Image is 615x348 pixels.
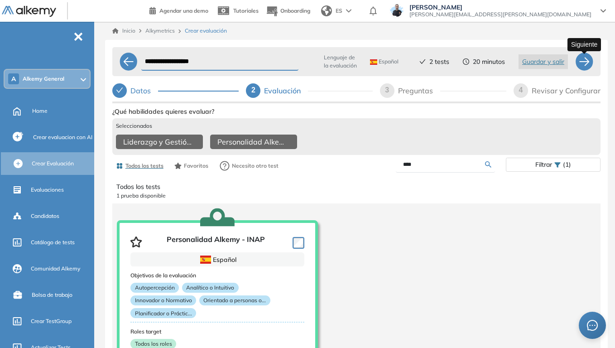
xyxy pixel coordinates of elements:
[370,59,377,65] img: ESP
[125,162,163,170] span: Todos los tests
[130,308,196,318] p: Planificador o Práctic...
[563,158,571,171] span: (1)
[264,83,308,98] div: Evaluación
[246,83,372,98] div: 2Evaluación
[130,283,179,293] p: Autopercepción
[112,107,214,116] span: ¿Qué habilidades quieres evaluar?
[429,57,449,67] span: 2 tests
[336,7,342,15] span: ES
[162,255,273,265] div: Español
[232,162,279,170] span: Necesito otro test
[149,5,208,15] a: Agendar una demo
[473,57,505,67] span: 20 minutos
[123,136,192,147] span: Liderazgo y Gestión de Equipos
[324,53,357,70] span: Lenguaje de la evaluación
[31,186,64,194] span: Evaluaciones
[23,75,64,82] span: Alkemy General
[112,83,239,98] div: Datos
[385,86,389,94] span: 3
[31,238,75,246] span: Catálogo de tests
[522,57,564,67] span: Guardar y salir
[116,87,123,94] span: check
[32,107,48,115] span: Home
[145,27,175,34] span: Alkymetrics
[571,40,597,49] p: Siguiente
[112,158,167,174] button: Todos los tests
[398,83,440,98] div: Preguntas
[321,5,332,16] img: world
[514,83,601,98] div: 4Revisar y Configurar
[31,317,72,325] span: Crear TestGroup
[130,83,158,98] div: Datos
[519,86,523,94] span: 4
[217,136,286,147] span: Personalidad Alkemy - INAP
[31,212,59,220] span: Candidatos
[116,182,596,192] p: Todos los tests
[280,7,310,14] span: Onboarding
[346,9,351,13] img: arrow
[2,6,56,17] img: Logo
[233,7,259,14] span: Tutoriales
[200,256,211,264] img: ESP
[11,75,16,82] span: A
[33,133,92,141] span: Crear evaluacion con AI
[185,27,227,35] span: Crear evaluación
[370,58,399,65] span: Español
[184,162,208,170] span: Favoritos
[419,58,426,65] span: check
[116,122,152,130] span: Seleccionados
[32,291,72,299] span: Bolsa de trabajo
[380,83,506,98] div: 3Preguntas
[116,192,596,200] p: 1 prueba disponible
[130,295,196,305] p: Innovador o Normativo
[130,329,304,335] h3: Roles target
[409,11,591,18] span: [PERSON_NAME][EMAIL_ADDRESS][PERSON_NAME][DOMAIN_NAME]
[519,54,568,69] button: Guardar y salir
[130,272,304,279] h3: Objetivos de la evaluación
[532,83,601,98] div: Revisar y Configurar
[159,7,208,14] span: Agendar una demo
[586,319,598,331] span: message
[535,158,552,171] span: Filtrar
[409,4,591,11] span: [PERSON_NAME]
[216,157,283,175] button: Necesito otro test
[463,58,469,65] span: clock-circle
[199,295,270,305] p: Orientado a personas o...
[31,265,80,273] span: Comunidad Alkemy
[112,27,135,35] a: Inicio
[182,283,239,293] p: Analítico o Intuitivo
[266,1,310,21] button: Onboarding
[167,235,265,249] p: Personalidad Alkemy - INAP
[251,86,255,94] span: 2
[171,158,212,174] button: Favoritos
[32,159,74,168] span: Crear Evaluación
